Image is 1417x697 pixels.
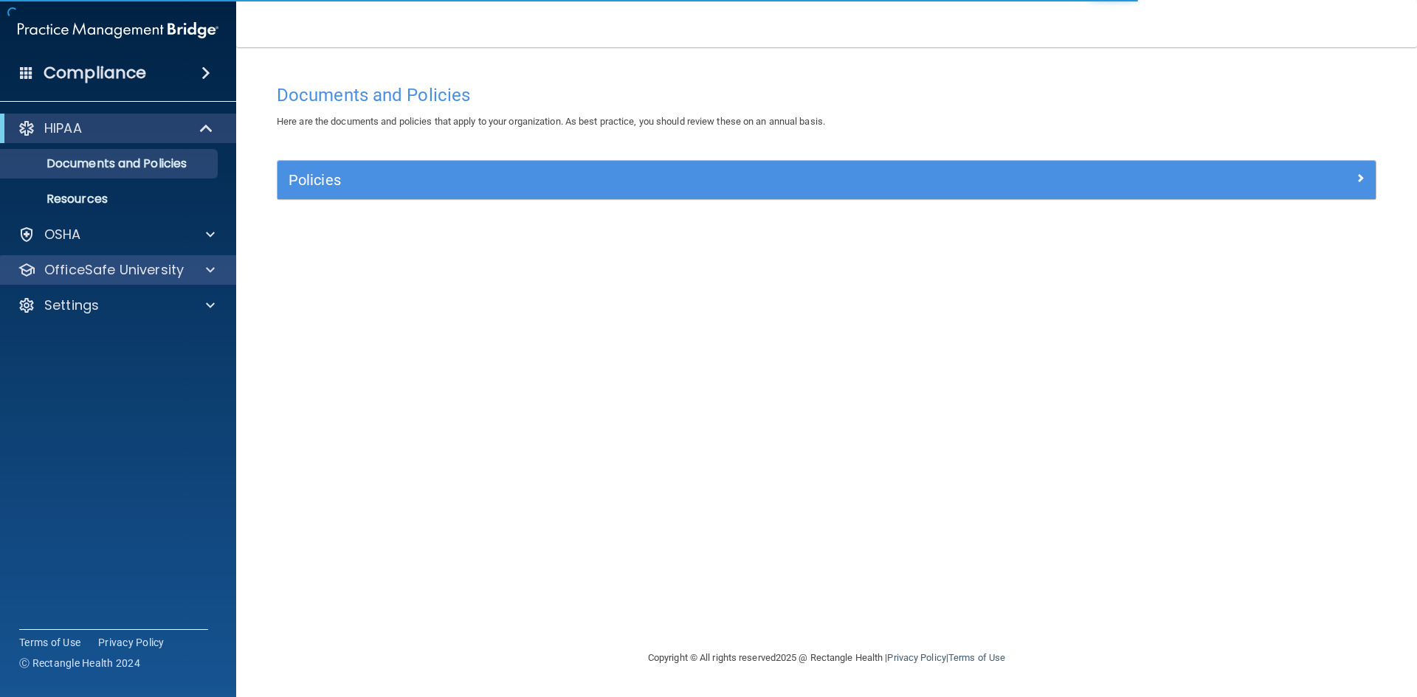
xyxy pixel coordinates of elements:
[887,652,945,663] a: Privacy Policy
[18,261,215,279] a: OfficeSafe University
[277,86,1376,105] h4: Documents and Policies
[557,634,1096,682] div: Copyright © All rights reserved 2025 @ Rectangle Health | |
[19,656,140,670] span: Ⓒ Rectangle Health 2024
[44,63,146,83] h4: Compliance
[98,635,165,650] a: Privacy Policy
[44,226,81,243] p: OSHA
[19,635,80,650] a: Terms of Use
[277,116,825,127] span: Here are the documents and policies that apply to your organization. As best practice, you should...
[44,119,82,137] p: HIPAA
[18,226,215,243] a: OSHA
[44,261,184,279] p: OfficeSafe University
[948,652,1005,663] a: Terms of Use
[44,297,99,314] p: Settings
[10,156,211,171] p: Documents and Policies
[10,192,211,207] p: Resources
[18,15,218,45] img: PMB logo
[18,297,215,314] a: Settings
[289,172,1090,188] h5: Policies
[289,168,1365,192] a: Policies
[18,119,214,137] a: HIPAA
